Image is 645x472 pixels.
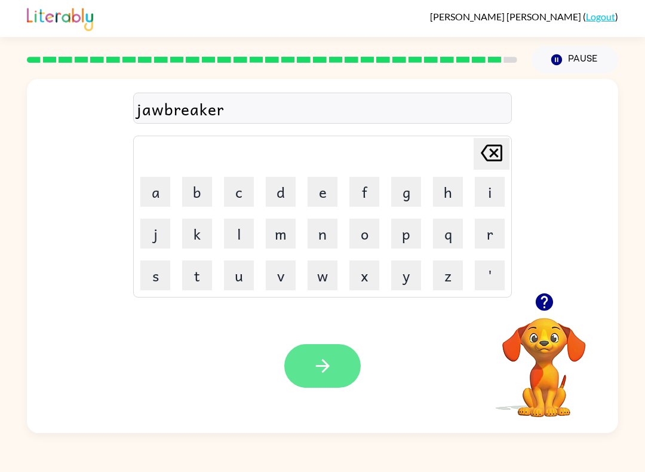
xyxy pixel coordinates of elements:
div: jawbreaker [137,96,508,121]
button: u [224,260,254,290]
span: [PERSON_NAME] [PERSON_NAME] [430,11,583,22]
button: o [349,219,379,249]
button: r [475,219,505,249]
button: e [308,177,337,207]
button: j [140,219,170,249]
button: q [433,219,463,249]
button: f [349,177,379,207]
button: p [391,219,421,249]
button: g [391,177,421,207]
button: d [266,177,296,207]
button: z [433,260,463,290]
button: v [266,260,296,290]
img: Literably [27,5,93,31]
button: t [182,260,212,290]
video: Your browser must support playing .mp4 files to use Literably. Please try using another browser. [484,299,604,419]
button: s [140,260,170,290]
button: b [182,177,212,207]
button: Pause [532,46,618,73]
button: n [308,219,337,249]
a: Logout [586,11,615,22]
button: x [349,260,379,290]
button: m [266,219,296,249]
button: ' [475,260,505,290]
button: a [140,177,170,207]
button: l [224,219,254,249]
button: h [433,177,463,207]
button: k [182,219,212,249]
button: c [224,177,254,207]
button: i [475,177,505,207]
button: w [308,260,337,290]
button: y [391,260,421,290]
div: ( ) [430,11,618,22]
